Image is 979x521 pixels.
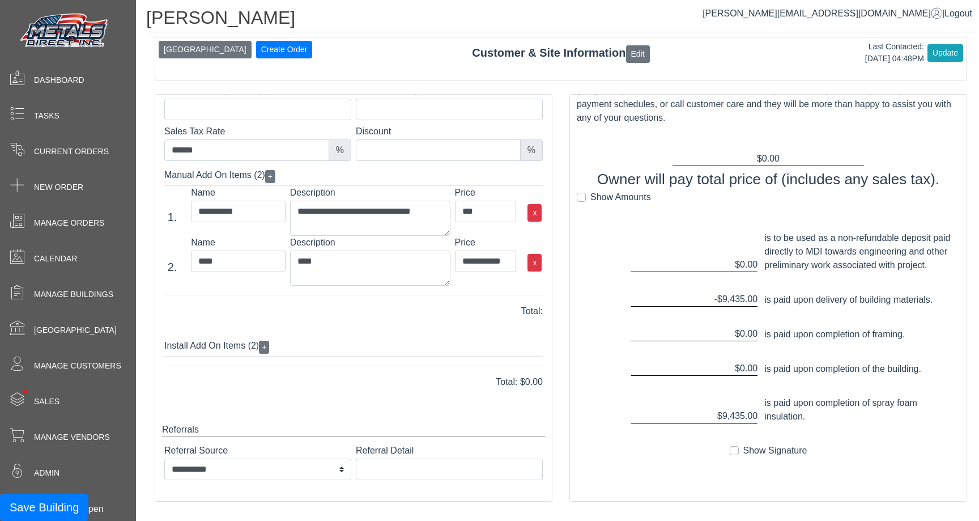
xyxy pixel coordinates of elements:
div: Referrals [162,423,545,437]
span: Logout [944,9,972,18]
span: Manage Vendors [34,431,110,443]
label: Name [191,236,286,249]
div: is paid upon completion of the building. [764,362,952,376]
div: Customer & Site Information [155,44,967,62]
span: $0.00 [735,329,757,338]
div: % [520,139,543,161]
button: [GEOGRAPHIC_DATA] [159,41,252,58]
span: Manage Orders [34,217,104,229]
label: Referral Detail [356,444,543,458]
span: Admin [34,467,59,479]
div: % [329,139,351,161]
span: $9,435.00 [717,411,757,421]
a: [PERSON_NAME][EMAIL_ADDRESS][DOMAIN_NAME] [703,9,942,18]
div: Total: $0.00 [156,375,551,389]
h1: [PERSON_NAME] [146,7,976,32]
div: Install Add On Items (2) [164,336,543,357]
label: Description [290,186,450,200]
div: 2. [158,259,186,276]
span: -$9,435.00 [714,294,758,304]
div: | [703,7,972,20]
label: Referral Source [164,444,351,458]
span: New Order [34,181,83,193]
span: Tasks [34,110,59,122]
label: Show Signature [743,444,807,458]
label: Sales Tax Rate [164,125,351,138]
span: [GEOGRAPHIC_DATA] [34,324,117,336]
button: Create Order [256,41,313,58]
div: Last Contacted: [DATE] 04:48PM [865,41,924,65]
button: x [527,254,542,272]
span: $0.00 [735,363,757,373]
div: is to be used as a non-refundable deposit paid directly to MDI towards engineering and other prel... [764,231,952,272]
button: Update [927,44,963,62]
div: Owner will pay total price of (includes any sales tax). [577,168,960,190]
label: Description [290,236,450,249]
div: is paid upon delivery of building materials. [764,293,952,307]
span: Dashboard [34,74,84,86]
label: Discount [356,125,543,138]
label: Name [191,186,286,200]
button: + [259,341,269,354]
label: Price [455,186,516,200]
span: Manage Buildings [34,289,113,300]
div: Notes [162,501,545,515]
div: Total: [156,304,551,318]
span: Current Orders [34,146,109,158]
span: Sales [34,396,59,408]
span: $0.00 [735,260,757,269]
span: $0.00 [757,154,780,163]
div: is paid upon completion of spray foam insulation. [764,396,952,423]
div: 1. [158,209,186,226]
span: Calendar [34,253,77,265]
label: Show Amounts [590,190,651,204]
button: x [527,204,542,222]
span: • [11,374,40,410]
div: Manual Add On Items (2) [164,166,543,186]
img: Metals Direct Inc Logo [17,10,113,52]
button: + [265,170,275,183]
label: Price [455,236,516,249]
button: Edit [626,45,650,63]
div: is paid upon completion of framing. [764,328,952,341]
span: Manage Customers [34,360,121,372]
